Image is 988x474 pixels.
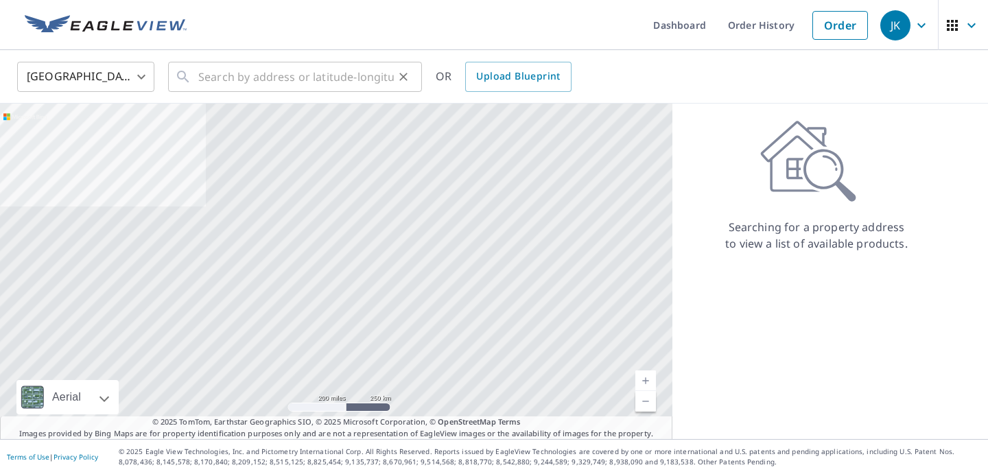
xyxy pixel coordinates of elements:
[17,58,154,96] div: [GEOGRAPHIC_DATA]
[16,380,119,414] div: Aerial
[465,62,571,92] a: Upload Blueprint
[635,391,656,412] a: Current Level 5, Zoom Out
[394,67,413,86] button: Clear
[438,416,495,427] a: OpenStreetMap
[152,416,521,428] span: © 2025 TomTom, Earthstar Geographics SIO, © 2025 Microsoft Corporation, ©
[498,416,521,427] a: Terms
[119,447,981,467] p: © 2025 Eagle View Technologies, Inc. and Pictometry International Corp. All Rights Reserved. Repo...
[7,452,49,462] a: Terms of Use
[436,62,572,92] div: OR
[725,219,908,252] p: Searching for a property address to view a list of available products.
[48,380,85,414] div: Aerial
[635,370,656,391] a: Current Level 5, Zoom In
[812,11,868,40] a: Order
[25,15,187,36] img: EV Logo
[7,453,98,461] p: |
[198,58,394,96] input: Search by address or latitude-longitude
[476,68,560,85] span: Upload Blueprint
[880,10,910,40] div: JK
[54,452,98,462] a: Privacy Policy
